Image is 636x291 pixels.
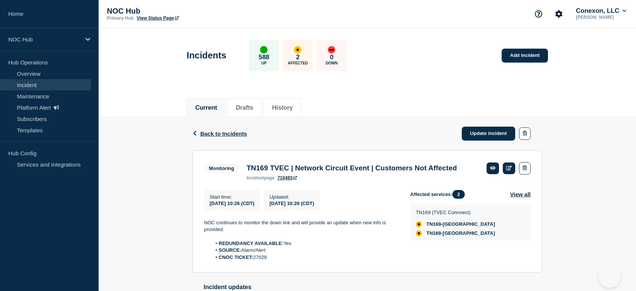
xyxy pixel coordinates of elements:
button: History [272,104,293,111]
span: [DATE] 10:26 (CDT) [210,201,254,206]
button: Support [531,6,546,22]
span: Monitoring [204,164,239,173]
div: affected [416,230,422,236]
p: Primary Hub [107,15,134,21]
p: NOC Hub [107,7,257,15]
p: Start time : [210,194,254,200]
iframe: Help Scout Beacon - Open [598,265,621,288]
p: page [246,175,274,181]
strong: REDUNDANCY AVAILABLE: [219,240,283,246]
span: 2 [452,190,465,199]
div: down [328,46,335,54]
p: Down [326,61,338,65]
a: View Status Page [137,15,178,21]
h1: Incidents [187,50,226,61]
strong: SOURCE: [219,247,241,253]
div: [DATE] 10:26 (CDT) [269,200,314,206]
p: NOC Hub [8,36,81,43]
strong: CNOC TICKET: [219,254,253,260]
li: Yes [211,240,399,247]
p: TN169 (TVEC Connnect) [416,210,495,215]
span: incident [246,175,264,181]
p: Updated : [269,194,314,200]
p: Up [261,61,266,65]
div: up [260,46,268,54]
div: affected [416,221,422,227]
span: TN169-[GEOGRAPHIC_DATA] [426,230,495,236]
button: Account settings [551,6,567,22]
div: affected [294,46,301,54]
h3: TN169 TVEC | Network Circuit Event | Customers Not Affected [246,164,457,172]
button: View all [510,190,531,199]
p: [PERSON_NAME] [574,15,628,20]
span: TN169-[GEOGRAPHIC_DATA] [426,221,495,227]
span: Affected services: [410,190,469,199]
a: Add incident [502,49,548,63]
p: 588 [259,54,269,61]
button: Drafts [236,104,253,111]
p: 0 [330,54,333,61]
span: Back to Incidents [200,130,247,137]
button: Back to Incidents [192,130,247,137]
a: Update incident [462,127,515,141]
p: Affected [288,61,308,65]
p: NOC continues to monitor the down link and will provide an update when new info is provided. [204,219,398,233]
h2: Incident updates [204,284,542,291]
li: Alarm/Alert [211,247,399,254]
p: 2 [296,54,300,61]
button: Current [195,104,217,111]
button: Conexon, LLC [574,7,628,15]
a: 710483 [277,175,297,181]
li: 27028 [211,254,399,261]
